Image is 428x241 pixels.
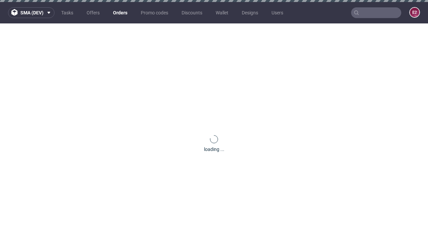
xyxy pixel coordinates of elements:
a: Promo codes [137,7,172,18]
a: Designs [238,7,262,18]
span: sma (dev) [20,10,43,15]
div: loading ... [204,146,224,153]
a: Offers [83,7,104,18]
a: Wallet [212,7,232,18]
button: sma (dev) [8,7,55,18]
a: Users [267,7,287,18]
a: Orders [109,7,131,18]
figcaption: e2 [410,8,419,17]
a: Tasks [57,7,77,18]
a: Discounts [178,7,206,18]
